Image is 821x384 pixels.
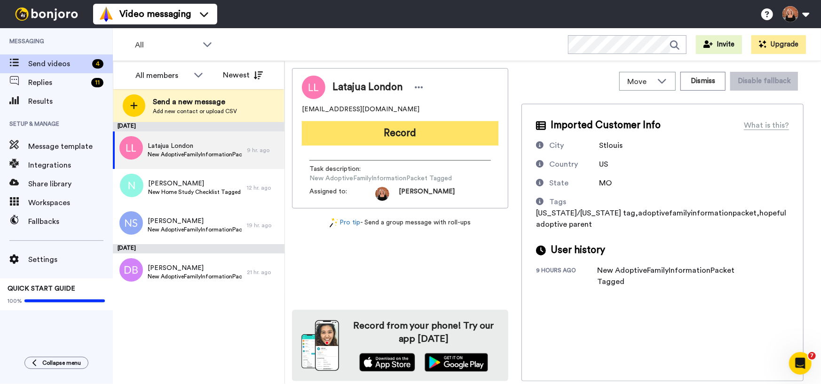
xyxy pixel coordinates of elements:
[536,209,786,228] span: [US_STATE]/[US_STATE] tag,adoptivefamilyinformationpacket,hopeful adoptive parent
[119,258,143,282] img: db.png
[696,35,742,54] button: Invite
[425,353,488,372] img: playstore
[119,211,143,235] img: ns.png
[135,39,198,51] span: All
[551,243,605,257] span: User history
[148,151,242,158] span: New AdoptiveFamilyInformationPacket Tagged
[551,118,661,132] span: Imported Customer Info
[751,35,806,54] button: Upgrade
[119,136,143,160] img: ll.png
[28,178,113,190] span: Share library
[332,80,403,94] span: Latajua London
[216,66,270,84] button: Newest
[135,70,189,81] div: All members
[348,319,499,346] h4: Record from your phone! Try our app [DATE]
[375,187,389,201] img: 6ccd836c-b7c5-4d2c-a823-b2b2399f2d6c-1746485891.jpg
[24,357,88,369] button: Collapse menu
[148,273,242,280] span: New AdoptiveFamilyInformationPacket Tagged
[549,159,578,170] div: Country
[309,187,375,201] span: Assigned to:
[148,263,242,273] span: [PERSON_NAME]
[153,96,237,108] span: Send a new message
[549,140,564,151] div: City
[744,120,789,131] div: What is this?
[359,353,415,372] img: appstore
[148,188,241,196] span: New Home Study Checklist Tagged
[789,352,812,375] iframe: Intercom live chat
[28,160,113,171] span: Integrations
[148,226,242,233] span: New AdoptiveFamilyInformationPacket Tagged
[28,254,113,265] span: Settings
[148,179,241,188] span: [PERSON_NAME]
[28,58,88,69] span: Send videos
[42,359,81,367] span: Collapse menu
[148,141,242,151] span: Latajua London
[120,174,143,197] img: n.png
[99,7,114,22] img: vm-color.svg
[91,78,103,87] div: 11
[302,121,498,146] button: Record
[627,76,653,87] span: Move
[11,8,82,21] img: bj-logo-header-white.svg
[600,142,623,149] span: Stlouis
[302,76,325,99] img: Image of Latajua London
[92,59,103,69] div: 4
[536,267,597,287] div: 9 hours ago
[247,146,280,154] div: 9 hr. ago
[247,269,280,276] div: 21 hr. ago
[549,177,568,189] div: State
[292,218,508,228] div: - Send a group message with roll-ups
[28,77,87,88] span: Replies
[28,197,113,208] span: Workspaces
[28,216,113,227] span: Fallbacks
[600,179,612,187] span: MO
[309,174,452,183] span: New AdoptiveFamilyInformationPacket Tagged
[301,320,339,371] img: download
[247,184,280,192] div: 12 hr. ago
[302,105,419,114] span: [EMAIL_ADDRESS][DOMAIN_NAME]
[113,122,284,131] div: [DATE]
[330,218,338,228] img: magic-wand.svg
[309,164,375,174] span: Task description :
[247,222,280,229] div: 19 hr. ago
[28,96,113,107] span: Results
[148,216,242,226] span: [PERSON_NAME]
[597,265,748,287] div: New AdoptiveFamilyInformationPacket Tagged
[8,285,75,292] span: QUICK START GUIDE
[28,141,113,152] span: Message template
[600,161,608,168] span: US
[680,72,726,91] button: Dismiss
[549,196,566,207] div: Tags
[8,297,22,305] span: 100%
[119,8,191,21] span: Video messaging
[730,72,798,91] button: Disable fallback
[153,108,237,115] span: Add new contact or upload CSV
[330,218,361,228] a: Pro tip
[808,352,816,360] span: 7
[399,187,455,201] span: [PERSON_NAME]
[113,244,284,253] div: [DATE]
